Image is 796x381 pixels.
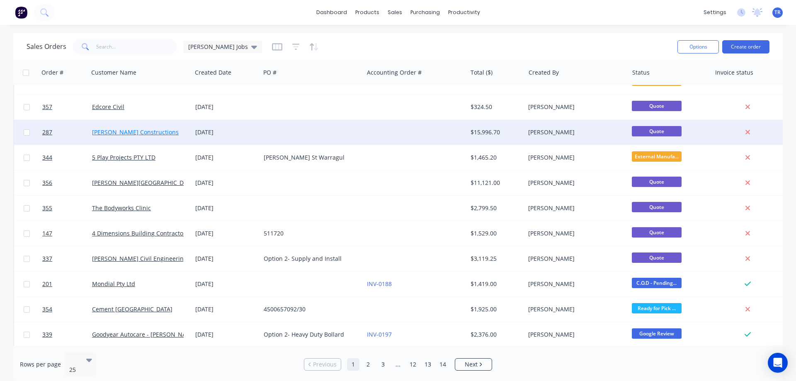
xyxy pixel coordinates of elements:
[528,179,620,187] div: [PERSON_NAME]
[632,252,682,263] span: Quote
[471,153,519,162] div: $1,465.20
[195,280,257,288] div: [DATE]
[42,120,92,145] a: 287
[677,40,719,53] button: Options
[528,280,620,288] div: [PERSON_NAME]
[528,330,620,339] div: [PERSON_NAME]
[42,255,52,263] span: 337
[528,255,620,263] div: [PERSON_NAME]
[471,204,519,212] div: $2,799.50
[92,229,189,237] a: 4 Dimensions Building Contractors
[42,204,52,212] span: 355
[632,126,682,136] span: Quote
[422,358,434,371] a: Page 13
[351,6,383,19] div: products
[313,360,337,369] span: Previous
[632,177,682,187] span: Quote
[195,179,257,187] div: [DATE]
[92,255,187,262] a: [PERSON_NAME] Civil Engineering
[69,366,79,374] div: 25
[92,280,135,288] a: Mondial Pty Ltd
[92,179,321,187] a: [PERSON_NAME][GEOGRAPHIC_DATA][DEMOGRAPHIC_DATA] - [GEOGRAPHIC_DATA]
[195,103,257,111] div: [DATE]
[195,153,257,162] div: [DATE]
[471,280,519,288] div: $1,419.00
[92,103,124,111] a: Edcore Civil
[195,305,257,313] div: [DATE]
[392,358,404,371] a: Jump forward
[195,229,257,238] div: [DATE]
[528,153,620,162] div: [PERSON_NAME]
[42,246,92,271] a: 337
[264,153,356,162] div: [PERSON_NAME] St Warragul
[96,39,177,55] input: Search...
[42,128,52,136] span: 287
[195,330,257,339] div: [DATE]
[383,6,406,19] div: sales
[528,204,620,212] div: [PERSON_NAME]
[471,128,519,136] div: $15,996.70
[42,179,52,187] span: 356
[632,101,682,111] span: Quote
[264,229,356,238] div: 511720
[455,360,492,369] a: Next page
[471,229,519,238] div: $1,529.00
[444,6,484,19] div: productivity
[632,227,682,238] span: Quote
[407,358,419,371] a: Page 12
[529,68,559,77] div: Created By
[437,358,449,371] a: Page 14
[632,328,682,339] span: Google Review
[42,305,52,313] span: 354
[632,303,682,313] span: Ready for Pick ...
[471,103,519,111] div: $324.50
[42,145,92,170] a: 344
[42,272,92,296] a: 201
[42,95,92,119] a: 357
[632,68,650,77] div: Status
[42,330,52,339] span: 339
[774,9,781,16] span: TR
[768,353,788,373] div: Open Intercom Messenger
[632,278,682,288] span: C.O.D - Pending...
[195,68,231,77] div: Created Date
[362,358,374,371] a: Page 2
[471,330,519,339] div: $2,376.00
[528,305,620,313] div: [PERSON_NAME]
[528,128,620,136] div: [PERSON_NAME]
[367,68,422,77] div: Accounting Order #
[42,153,52,162] span: 344
[722,40,769,53] button: Create order
[42,196,92,221] a: 355
[264,305,356,313] div: 4500657092/30
[377,358,389,371] a: Page 3
[92,153,155,161] a: 5 Play Projects PTY LTD
[471,179,519,187] div: $11,121.00
[42,229,52,238] span: 147
[264,330,356,339] div: Option 2- Heavy Duty Bollard
[41,68,63,77] div: Order #
[188,42,248,51] span: [PERSON_NAME] Jobs
[91,68,136,77] div: Customer Name
[406,6,444,19] div: purchasing
[367,280,392,288] a: INV-0188
[42,297,92,322] a: 354
[264,255,356,263] div: Option 2- Supply and Install
[632,202,682,212] span: Quote
[27,43,66,51] h1: Sales Orders
[301,358,495,371] ul: Pagination
[699,6,730,19] div: settings
[92,305,172,313] a: Cement [GEOGRAPHIC_DATA]
[367,330,392,338] a: INV-0197
[42,280,52,288] span: 201
[528,229,620,238] div: [PERSON_NAME]
[632,151,682,162] span: External Manufa...
[92,128,179,136] a: [PERSON_NAME] Constructions
[347,358,359,371] a: Page 1 is your current page
[471,68,493,77] div: Total ($)
[528,103,620,111] div: [PERSON_NAME]
[304,360,341,369] a: Previous page
[465,360,478,369] span: Next
[263,68,277,77] div: PO #
[195,204,257,212] div: [DATE]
